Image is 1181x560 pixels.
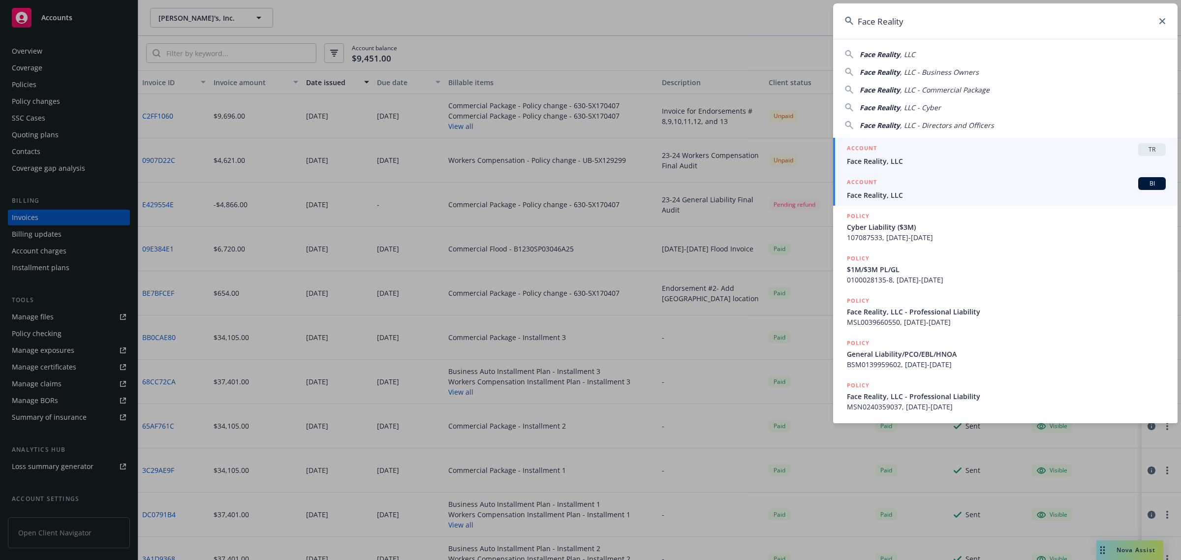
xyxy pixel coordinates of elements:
h5: ACCOUNT [847,177,877,189]
span: General Liability/PCO/EBL/HNOA [847,349,1166,359]
span: 0100028135-8, [DATE]-[DATE] [847,275,1166,285]
h5: POLICY [847,296,870,306]
span: BI [1142,179,1162,188]
span: , LLC - Cyber [900,103,941,112]
span: Face Reality [860,50,900,59]
span: Face Reality [860,85,900,94]
span: TR [1142,145,1162,154]
h5: POLICY [847,380,870,390]
a: POLICYFace Reality, LLC - Professional LiabilityMSL0039660550, [DATE]-[DATE] [833,290,1178,333]
span: MSN0240359037, [DATE]-[DATE] [847,402,1166,412]
span: BSM0139959602, [DATE]-[DATE] [847,359,1166,370]
a: POLICYGeneral Liability/PCO/EBL/HNOABSM0139959602, [DATE]-[DATE] [833,333,1178,375]
span: Face Reality, LLC [847,190,1166,200]
a: ACCOUNTBIFace Reality, LLC [833,172,1178,206]
span: Cyber Liability ($3M) [847,222,1166,232]
span: Face Reality [860,67,900,77]
span: $1M/$3M PL/GL [847,264,1166,275]
h5: POLICY [847,338,870,348]
a: ACCOUNTTRFace Reality, LLC [833,138,1178,172]
span: , LLC - Business Owners [900,67,979,77]
input: Search... [833,3,1178,39]
span: Face Reality [860,121,900,130]
span: Face Reality, LLC - Professional Liability [847,391,1166,402]
h5: POLICY [847,253,870,263]
a: POLICYFace Reality, LLC - Professional LiabilityMSN0240359037, [DATE]-[DATE] [833,375,1178,417]
span: Face Reality [860,103,900,112]
span: 107087533, [DATE]-[DATE] [847,232,1166,243]
span: , LLC - Directors and Officers [900,121,994,130]
span: MSL0039660550, [DATE]-[DATE] [847,317,1166,327]
h5: POLICY [847,211,870,221]
h5: ACCOUNT [847,143,877,155]
span: Face Reality, LLC - Professional Liability [847,307,1166,317]
span: Face Reality, LLC [847,156,1166,166]
a: POLICY$1M/$3M PL/GL0100028135-8, [DATE]-[DATE] [833,248,1178,290]
a: POLICYCyber Liability ($3M)107087533, [DATE]-[DATE] [833,206,1178,248]
span: , LLC - Commercial Package [900,85,990,94]
span: , LLC [900,50,915,59]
